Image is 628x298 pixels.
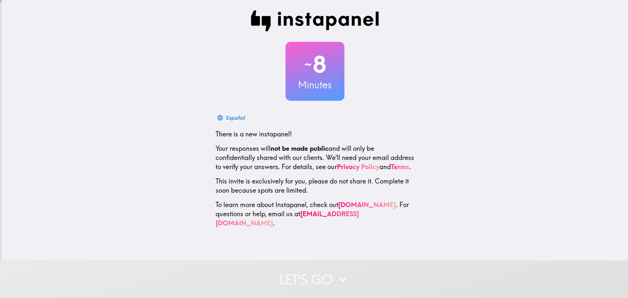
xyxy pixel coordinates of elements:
span: ~ [304,55,313,74]
h2: 8 [286,51,344,78]
p: Your responses will and will only be confidentially shared with our clients. We'll need your emai... [216,144,414,171]
h3: Minutes [286,78,344,92]
a: [DOMAIN_NAME] [338,201,396,209]
button: Español [216,111,248,124]
div: Español [226,113,245,122]
p: To learn more about Instapanel, check out . For questions or help, email us at . [216,200,414,228]
b: not be made public [270,144,328,152]
span: There is a new instapanel! [216,130,292,138]
img: Instapanel [251,10,379,31]
a: Privacy Policy [337,163,379,171]
a: Terms [391,163,409,171]
a: [EMAIL_ADDRESS][DOMAIN_NAME] [216,210,359,227]
p: This invite is exclusively for you, please do not share it. Complete it soon because spots are li... [216,177,414,195]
